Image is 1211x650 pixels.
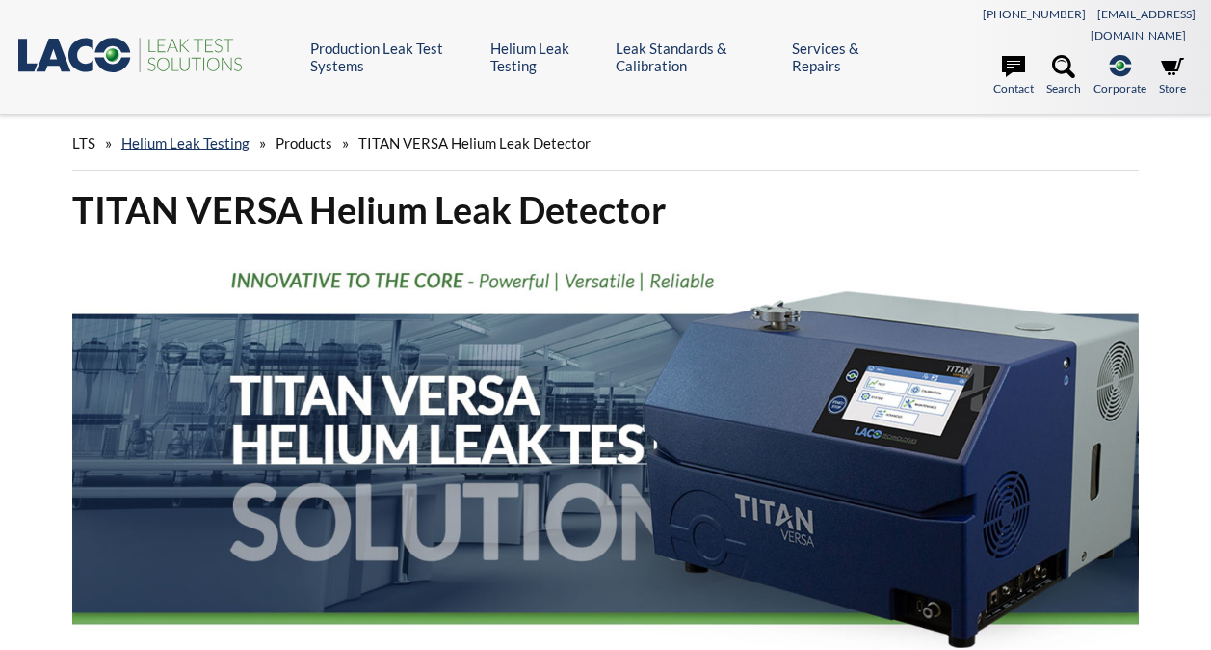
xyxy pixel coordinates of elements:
[358,134,591,151] span: TITAN VERSA Helium Leak Detector
[72,134,95,151] span: LTS
[993,55,1034,97] a: Contact
[1046,55,1081,97] a: Search
[490,40,602,74] a: Helium Leak Testing
[616,40,777,74] a: Leak Standards & Calibration
[1091,7,1196,42] a: [EMAIL_ADDRESS][DOMAIN_NAME]
[1159,55,1186,97] a: Store
[792,40,896,74] a: Services & Repairs
[1093,79,1146,97] span: Corporate
[72,116,1139,171] div: » » »
[72,186,1139,233] h1: TITAN VERSA Helium Leak Detector
[983,7,1086,21] a: [PHONE_NUMBER]
[121,134,250,151] a: Helium Leak Testing
[276,134,332,151] span: Products
[310,40,475,74] a: Production Leak Test Systems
